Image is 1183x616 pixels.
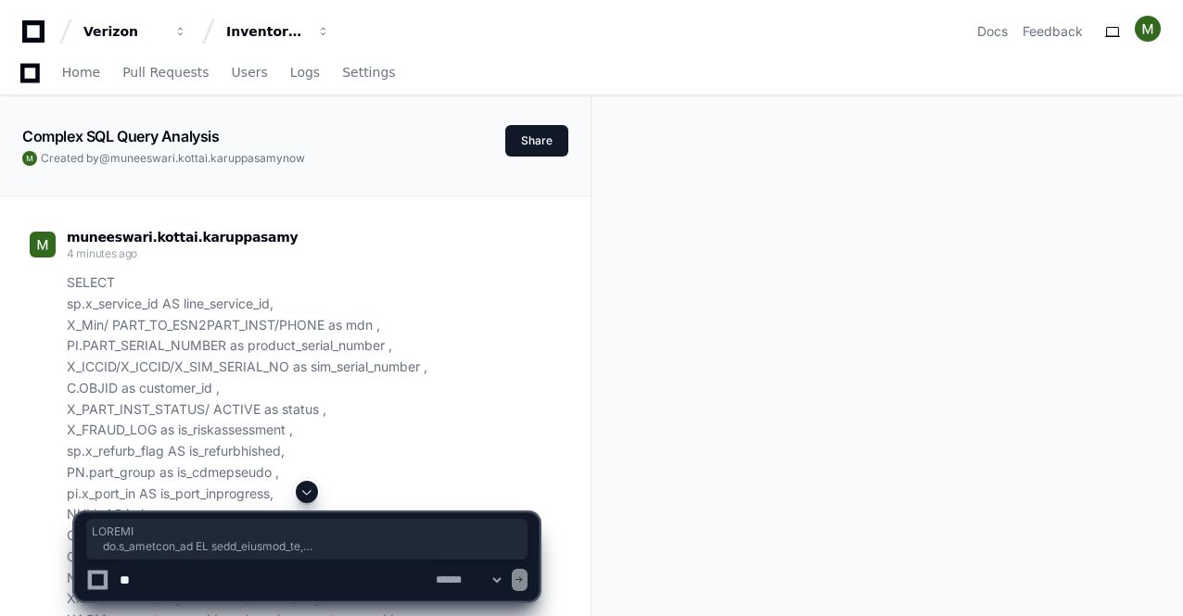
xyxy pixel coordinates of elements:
span: LOREMI do.s_ametcon_ad EL sedd_eiusmod_te, in_utl.ETDO_MAGNAA_ENIMAD mi ven, qu_nos.EXER_ULLAMC_L... [92,524,522,554]
span: 4 minutes ago [67,246,137,260]
div: Inventory Management [226,22,306,41]
a: Pull Requests [122,52,209,94]
app-text-character-animate: Complex SQL Query Analysis [22,127,220,145]
iframe: Open customer support [1124,555,1174,605]
span: Users [232,67,268,78]
span: Created by [41,151,305,166]
img: ACg8ocISDsZ-2gfF41hmbmRDPVLBxza8eSbPNy9mhaGYDqKMro2MTw=s96-c [22,151,37,166]
a: Settings [342,52,395,94]
span: Settings [342,67,395,78]
span: @ [99,151,110,165]
button: Share [505,125,568,157]
a: Home [62,52,100,94]
a: Docs [977,22,1008,41]
span: Pull Requests [122,67,209,78]
button: Verizon [76,15,195,48]
a: Users [232,52,268,94]
span: Home [62,67,100,78]
img: ACg8ocISDsZ-2gfF41hmbmRDPVLBxza8eSbPNy9mhaGYDqKMro2MTw=s96-c [30,232,56,258]
span: now [283,151,305,165]
button: Inventory Management [219,15,337,48]
span: Logs [290,67,320,78]
a: Logs [290,52,320,94]
img: ACg8ocISDsZ-2gfF41hmbmRDPVLBxza8eSbPNy9mhaGYDqKMro2MTw=s96-c [1135,16,1161,42]
div: Verizon [83,22,163,41]
span: muneeswari.kottai.karuppasamy [110,151,283,165]
button: Feedback [1023,22,1083,41]
span: muneeswari.kottai.karuppasamy [67,230,298,245]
